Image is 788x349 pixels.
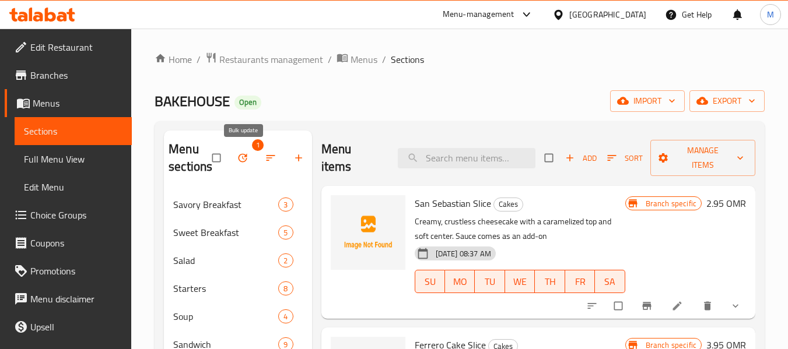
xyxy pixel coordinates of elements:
span: Menu disclaimer [30,292,122,306]
button: Branch-specific-item [634,293,662,319]
span: San Sebastian Slice [415,195,491,212]
button: show more [723,293,751,319]
button: Sort [604,149,646,167]
button: Add [562,149,600,167]
button: TH [535,270,565,293]
h2: Menu items [321,140,384,175]
a: Menus [5,89,132,117]
span: Open [234,97,261,107]
span: Branches [30,68,122,82]
span: Soup [173,309,278,323]
span: Select all sections [205,147,230,169]
div: Starters8 [164,274,311,302]
span: Restaurants management [219,52,323,66]
span: Savory Breakfast [173,198,278,211]
input: search [398,148,535,168]
span: Sort items [600,149,650,167]
a: Branches [5,61,132,89]
span: Menus [33,96,122,110]
span: 1 [252,139,264,151]
span: import [619,94,675,108]
a: Menus [337,52,377,67]
a: Coupons [5,229,132,257]
div: Open [234,96,261,110]
span: SA [600,273,620,290]
li: / [328,52,332,66]
span: Promotions [30,264,122,278]
span: Branch specific [641,198,701,209]
span: 3 [279,199,292,210]
span: Sections [24,124,122,138]
span: Edit Restaurant [30,40,122,54]
span: Choice Groups [30,208,122,222]
span: 4 [279,311,292,322]
button: SA [595,270,625,293]
a: Edit Menu [15,173,132,201]
h6: 2.95 OMR [706,195,746,211]
span: Edit Menu [24,180,122,194]
a: Edit Restaurant [5,33,132,61]
a: Choice Groups [5,201,132,229]
div: Salad2 [164,246,311,274]
li: / [382,52,386,66]
a: Upsell [5,313,132,341]
div: items [278,198,293,211]
span: Manage items [660,143,746,172]
nav: breadcrumb [155,52,765,67]
span: Sections [391,52,424,66]
span: Add item [562,149,600,167]
h2: Menu sections [169,140,212,175]
span: Starters [173,281,278,295]
span: Sort [607,151,643,165]
span: Sort sections [258,145,286,171]
span: Upsell [30,320,122,334]
span: 2 [279,255,292,266]
button: WE [505,270,535,293]
a: Full Menu View [15,145,132,173]
div: Savory Breakfast3 [164,191,311,218]
a: Home [155,52,192,66]
span: FR [570,273,590,290]
div: Menu-management [443,8,514,22]
div: items [278,253,293,267]
button: sort-choices [579,293,607,319]
span: Menus [351,52,377,66]
span: Coupons [30,236,122,250]
button: Manage items [650,140,755,176]
button: delete [695,293,723,319]
button: FR [565,270,595,293]
span: TU [479,273,500,290]
span: Sweet Breakfast [173,225,278,239]
svg: Show Choices [730,300,741,312]
span: M [767,8,774,21]
span: export [699,94,755,108]
p: Creamy, crustless cheesecake with a caramelized top and soft center. Sauce comes as an add-on [415,214,625,244]
div: Soup4 [164,302,311,330]
div: Sweet Breakfast5 [164,218,311,246]
span: Cakes [494,198,523,211]
div: items [278,309,293,323]
button: SU [415,270,445,293]
button: import [610,90,685,112]
span: Salad [173,253,278,267]
div: items [278,281,293,295]
span: 5 [279,227,292,238]
span: Select section [538,147,562,169]
a: Menu disclaimer [5,285,132,313]
span: SU [420,273,440,290]
span: MO [450,273,470,290]
span: [DATE] 08:37 AM [431,248,496,259]
button: export [689,90,765,112]
img: San Sebastian Slice [331,195,405,270]
span: BAKEHOUSE [155,88,230,114]
a: Edit menu item [671,300,685,312]
button: Add section [286,145,314,171]
div: [GEOGRAPHIC_DATA] [569,8,646,21]
span: TH [540,273,560,290]
a: Promotions [5,257,132,285]
span: 8 [279,283,292,294]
